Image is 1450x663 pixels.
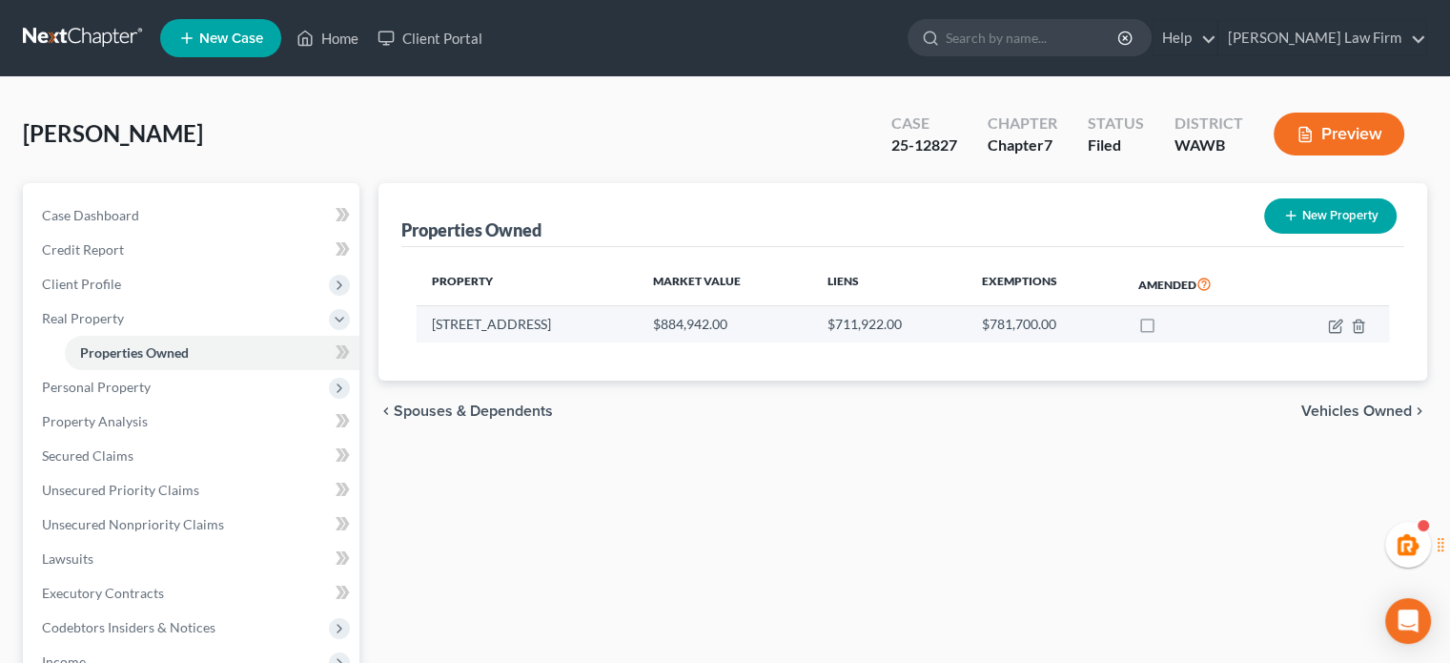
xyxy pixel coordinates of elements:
[42,207,139,223] span: Case Dashboard
[27,473,359,508] a: Unsecured Priority Claims
[42,241,124,258] span: Credit Report
[42,482,199,498] span: Unsecured Priority Claims
[27,233,359,267] a: Credit Report
[287,21,368,55] a: Home
[42,276,121,292] span: Client Profile
[988,135,1057,156] div: Chapter
[638,262,812,306] th: Market Value
[1301,404,1427,419] button: Vehicles Owned chevron_right
[891,135,957,156] div: 25-12827
[378,404,394,419] i: chevron_left
[1274,113,1404,155] button: Preview
[378,404,553,419] button: chevron_left Spouses & Dependents
[42,550,93,567] span: Lawsuits
[27,542,359,576] a: Lawsuits
[417,306,638,342] td: [STREET_ADDRESS]
[967,262,1123,306] th: Exemptions
[1174,135,1243,156] div: WAWB
[638,306,812,342] td: $884,942.00
[1412,404,1427,419] i: chevron_right
[1044,135,1052,154] span: 7
[27,439,359,473] a: Secured Claims
[42,619,215,635] span: Codebtors Insiders & Notices
[42,447,133,464] span: Secured Claims
[1174,113,1243,135] div: District
[42,310,124,326] span: Real Property
[1153,21,1216,55] a: Help
[1218,21,1426,55] a: [PERSON_NAME] Law Firm
[812,262,967,306] th: Liens
[80,344,189,361] span: Properties Owned
[1088,135,1144,156] div: Filed
[42,516,224,532] span: Unsecured Nonpriority Claims
[27,576,359,611] a: Executory Contracts
[401,218,541,241] div: Properties Owned
[967,306,1123,342] td: $781,700.00
[1123,262,1276,306] th: Amended
[27,404,359,439] a: Property Analysis
[23,119,203,147] span: [PERSON_NAME]
[891,113,957,135] div: Case
[946,20,1120,55] input: Search by name...
[812,306,967,342] td: $711,922.00
[199,31,263,46] span: New Case
[1385,598,1431,644] div: Open Intercom Messenger
[394,404,553,419] span: Spouses & Dependents
[417,262,638,306] th: Property
[1301,404,1412,419] span: Vehicles Owned
[42,413,148,429] span: Property Analysis
[27,198,359,233] a: Case Dashboard
[42,585,164,601] span: Executory Contracts
[65,336,359,370] a: Properties Owned
[42,379,151,395] span: Personal Property
[368,21,492,55] a: Client Portal
[1088,113,1144,135] div: Status
[988,113,1057,135] div: Chapter
[1264,198,1397,234] button: New Property
[27,508,359,542] a: Unsecured Nonpriority Claims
